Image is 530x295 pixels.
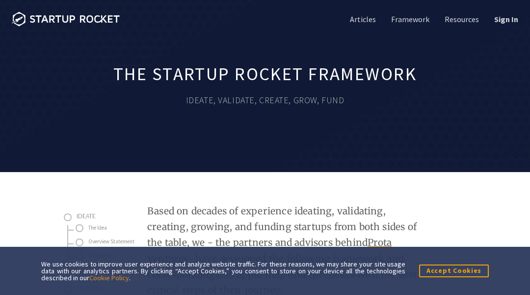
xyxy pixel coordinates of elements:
a: Resources [443,14,479,25]
a: Sign In [492,14,518,25]
span: Ideate [77,211,96,220]
a: The Idea [88,223,157,233]
button: Accept Cookies [419,265,489,277]
a: Cookie Policy [89,273,129,282]
a: Articles [348,14,376,25]
a: Framework [389,14,429,25]
div: We use cookies to improve user experience and analyze website traffic. For these reasons, we may ... [41,261,405,281]
a: Overview Statement [88,236,157,246]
